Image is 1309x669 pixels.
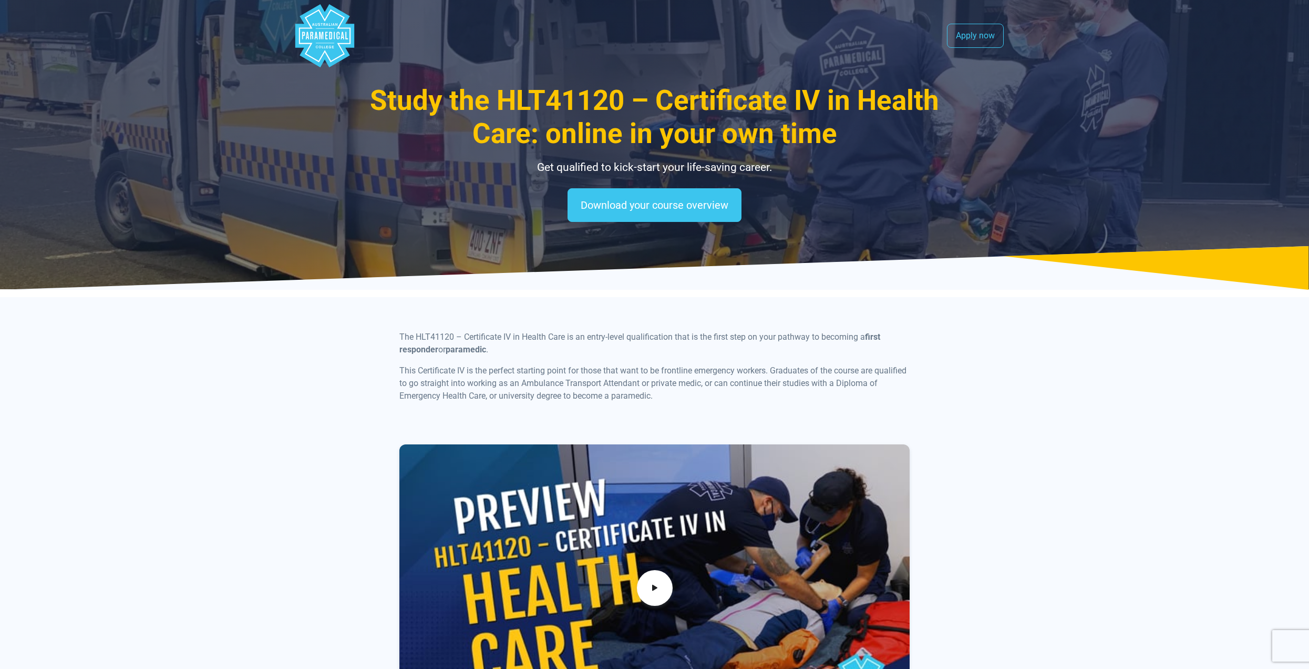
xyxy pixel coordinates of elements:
[399,366,906,401] span: This Certificate IV is the perfect starting point for those that want to be frontline emergency w...
[370,84,939,150] span: Study the HLT41120 – Certificate IV in Health Care: online in your own time
[438,344,446,354] span: or
[446,344,486,354] b: paramedic
[568,188,741,222] a: Download your course overview
[947,24,1004,48] a: Apply now
[486,344,488,354] span: .
[293,4,356,67] div: Australian Paramedical College
[399,332,865,342] span: The HLT41120 – Certificate IV in Health Care is an entry-level qualification that is the first st...
[537,161,772,174] span: Get qualified to kick-start your life-saving career.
